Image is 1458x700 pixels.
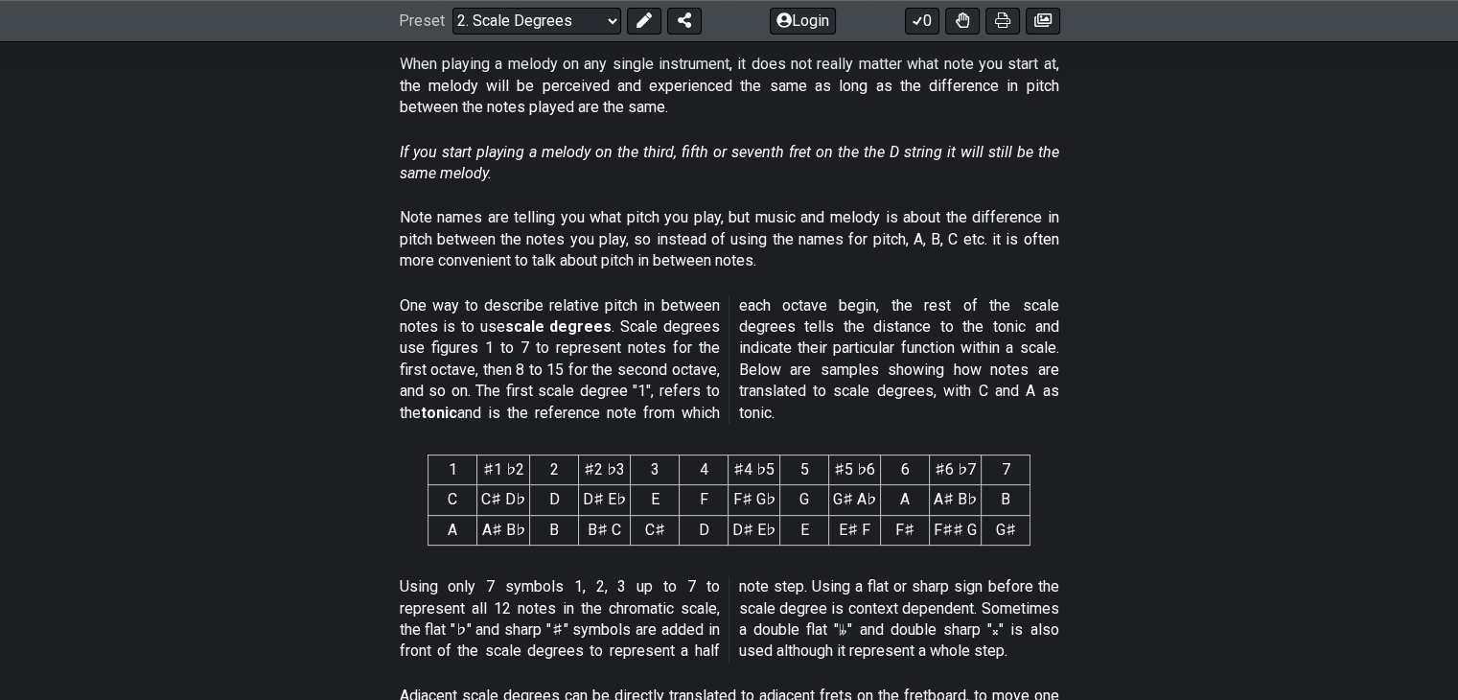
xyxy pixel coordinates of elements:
[421,404,457,422] strong: tonic
[770,8,836,35] button: Login
[400,207,1059,271] p: Note names are telling you what pitch you play, but music and melody is about the difference in p...
[829,485,881,515] td: G♯ A♭
[982,515,1030,545] td: G♯
[829,455,881,485] th: ♯5 ♭6
[631,455,680,485] th: 3
[780,455,829,485] th: 5
[477,455,530,485] th: ♯1 ♭2
[399,12,445,31] span: Preset
[400,54,1059,118] p: When playing a melody on any single instrument, it does not really matter what note you start at,...
[477,485,530,515] td: C♯ D♭
[881,515,930,545] td: F♯
[829,515,881,545] td: E♯ F
[579,455,631,485] th: ♯2 ♭3
[505,317,613,336] strong: scale degrees
[428,515,477,545] td: A
[428,455,477,485] th: 1
[631,485,680,515] td: E
[881,485,930,515] td: A
[680,455,729,485] th: 4
[729,455,780,485] th: ♯4 ♭5
[780,515,829,545] td: E
[881,455,930,485] th: 6
[945,8,980,35] button: Toggle Dexterity for all fretkits
[631,515,680,545] td: C♯
[905,8,939,35] button: 0
[477,515,530,545] td: A♯ B♭
[530,515,579,545] td: B
[428,485,477,515] td: C
[667,8,702,35] button: Share Preset
[985,8,1020,35] button: Print
[627,8,661,35] button: Edit Preset
[982,455,1030,485] th: 7
[982,485,1030,515] td: B
[579,485,631,515] td: D♯ E♭
[780,485,829,515] td: G
[400,576,1059,663] p: Using only 7 symbols 1, 2, 3 up to 7 to represent all 12 notes in the chromatic scale, the flat "...
[729,515,780,545] td: D♯ E♭
[579,515,631,545] td: B♯ C
[400,295,1059,424] p: One way to describe relative pitch in between notes is to use . Scale degrees use figures 1 to 7 ...
[400,143,1059,182] em: If you start playing a melody on the third, fifth or seventh fret on the the D string it will sti...
[1026,8,1060,35] button: Create image
[930,455,982,485] th: ♯6 ♭7
[930,485,982,515] td: A♯ B♭
[530,455,579,485] th: 2
[930,515,982,545] td: F♯♯ G
[452,8,621,35] select: Preset
[680,485,729,515] td: F
[530,485,579,515] td: D
[729,485,780,515] td: F♯ G♭
[680,515,729,545] td: D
